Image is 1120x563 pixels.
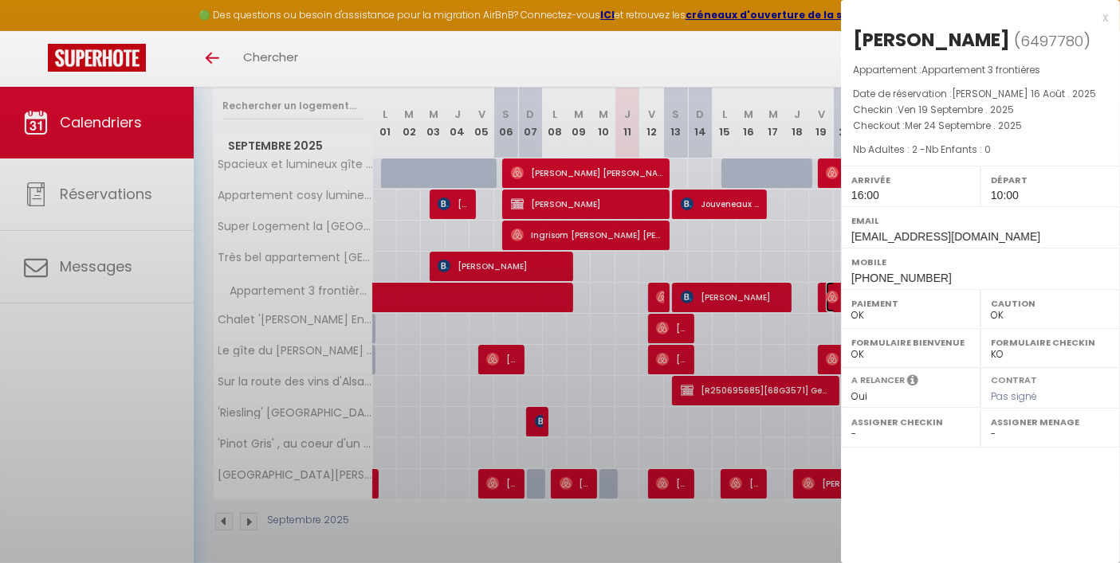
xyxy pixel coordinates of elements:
[851,172,970,188] label: Arrivée
[907,373,918,391] i: Sélectionner OUI si vous souhaiter envoyer les séquences de messages post-checkout
[991,389,1037,403] span: Pas signé
[853,27,1010,53] div: [PERSON_NAME]
[851,295,970,311] label: Paiement
[991,334,1110,350] label: Formulaire Checkin
[898,103,1014,116] span: Ven 19 Septembre . 2025
[851,213,1110,229] label: Email
[991,172,1110,188] label: Départ
[853,143,991,156] span: Nb Adultes : 2 -
[1052,491,1108,551] iframe: Chat
[925,143,991,156] span: Nb Enfants : 0
[991,414,1110,430] label: Assigner Menage
[841,8,1108,27] div: x
[851,334,970,350] label: Formulaire Bienvenue
[905,119,1022,132] span: Mer 24 Septembre . 2025
[851,414,970,430] label: Assigner Checkin
[991,295,1110,311] label: Caution
[853,102,1108,118] p: Checkin :
[851,254,1110,270] label: Mobile
[13,6,61,54] button: Ouvrir le widget de chat LiveChat
[851,272,952,284] span: [PHONE_NUMBER]
[853,118,1108,134] p: Checkout :
[853,62,1108,78] p: Appartement :
[1020,31,1083,51] span: 6497780
[922,63,1040,76] span: Appartement 3 frontières
[853,86,1108,102] p: Date de réservation :
[851,189,879,201] span: 16:00
[851,373,905,387] label: A relancer
[952,87,1096,100] span: [PERSON_NAME] 16 Août . 2025
[991,373,1037,384] label: Contrat
[851,230,1040,243] span: [EMAIL_ADDRESS][DOMAIN_NAME]
[1014,29,1091,52] span: ( )
[991,189,1019,201] span: 10:00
